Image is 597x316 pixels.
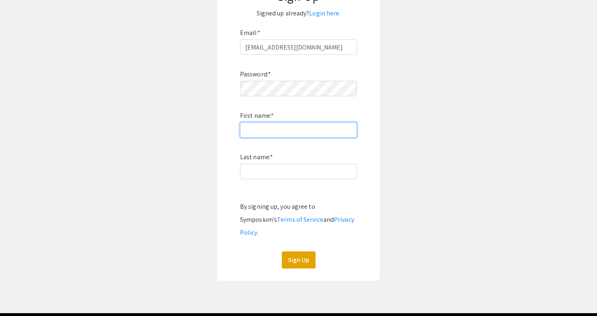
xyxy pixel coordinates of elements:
label: Email: [240,26,260,39]
iframe: Chat [6,279,35,310]
div: By signing up, you agree to Symposium’s and . [240,200,357,239]
p: Signed up already? [225,7,372,20]
label: Password: [240,68,271,81]
a: Terms of Service [277,215,323,224]
a: Login here. [309,9,340,17]
button: Sign Up [282,251,316,268]
a: Privacy Policy [240,215,354,237]
label: Last name: [240,151,273,164]
label: First name: [240,109,274,122]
